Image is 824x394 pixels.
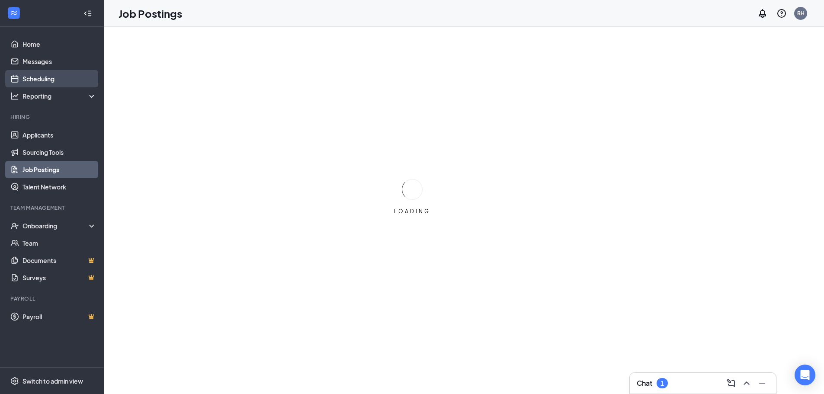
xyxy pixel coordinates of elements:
[83,9,92,18] svg: Collapse
[22,178,96,195] a: Talent Network
[22,144,96,161] a: Sourcing Tools
[22,92,97,100] div: Reporting
[22,269,96,286] a: SurveysCrown
[10,204,95,211] div: Team Management
[724,376,738,390] button: ComposeMessage
[10,92,19,100] svg: Analysis
[740,376,753,390] button: ChevronUp
[637,378,652,388] h3: Chat
[797,10,805,17] div: RH
[22,70,96,87] a: Scheduling
[22,377,83,385] div: Switch to admin view
[22,35,96,53] a: Home
[391,208,434,215] div: LOADING
[757,8,768,19] svg: Notifications
[755,376,769,390] button: Minimize
[119,6,182,21] h1: Job Postings
[22,252,96,269] a: DocumentsCrown
[10,377,19,385] svg: Settings
[10,9,18,17] svg: WorkstreamLogo
[10,295,95,302] div: Payroll
[22,234,96,252] a: Team
[726,378,736,388] svg: ComposeMessage
[22,161,96,178] a: Job Postings
[22,308,96,325] a: PayrollCrown
[22,53,96,70] a: Messages
[22,221,89,230] div: Onboarding
[10,113,95,121] div: Hiring
[741,378,752,388] svg: ChevronUp
[776,8,787,19] svg: QuestionInfo
[757,378,767,388] svg: Minimize
[660,380,664,387] div: 1
[10,221,19,230] svg: UserCheck
[795,365,815,385] div: Open Intercom Messenger
[22,126,96,144] a: Applicants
